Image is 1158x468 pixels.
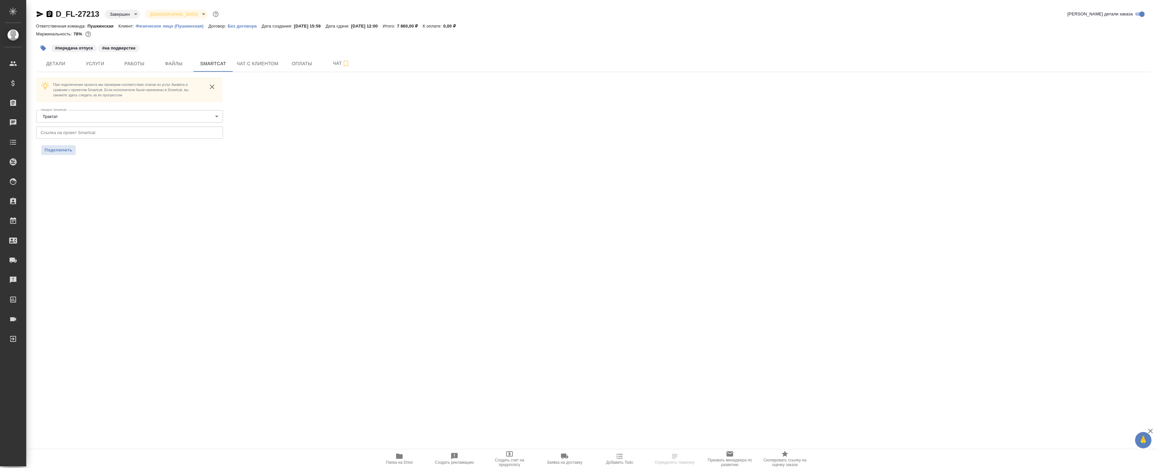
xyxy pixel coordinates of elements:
[79,60,111,68] span: Услуги
[136,23,209,29] a: Физическое лицо (Пушкинская)
[36,24,88,29] p: Ответственная команда:
[342,60,350,68] svg: Подписаться
[108,11,132,17] button: Завершен
[36,31,73,36] p: Маржинальность:
[36,10,44,18] button: Скопировать ссылку для ЯМессенджера
[56,10,99,18] a: D_FL-27213
[158,60,190,68] span: Файлы
[209,24,228,29] p: Договор:
[136,24,209,29] p: Физическое лицо (Пушкинская)
[119,60,150,68] span: Работы
[383,24,397,29] p: Итого:
[88,24,119,29] p: Пушкинская
[40,60,71,68] span: Детали
[1135,432,1151,448] button: 🙏
[45,147,72,153] span: Подключить
[211,10,220,18] button: Доп статусы указывают на важность/срочность заказа
[41,145,76,155] button: Подключить
[294,24,326,29] p: [DATE] 15:59
[46,10,53,18] button: Скопировать ссылку
[36,41,50,55] button: Добавить тэг
[228,24,262,29] p: Без договора
[105,10,140,19] div: Завершен
[207,82,217,92] button: close
[351,24,383,29] p: [DATE] 12:00
[50,45,97,50] span: передача отпуск
[102,45,135,51] p: #на подверстке
[53,82,202,98] p: При подключении проекта мы проверим соответствие этапов из услуг Awatera и сравним с проектом Sma...
[286,60,318,68] span: Оплаты
[262,24,294,29] p: Дата создания:
[397,24,423,29] p: 7 860,00 ₽
[443,24,461,29] p: 0,00 ₽
[41,114,60,119] button: Трактат
[73,31,84,36] p: 78%
[326,59,357,68] span: Чат
[84,30,92,38] button: 1021.76 RUB; 224.14 UAH;
[197,60,229,68] span: Smartcat
[326,24,351,29] p: Дата сдачи:
[36,110,223,123] div: Трактат
[1138,433,1149,447] span: 🙏
[145,10,208,19] div: Завершен
[55,45,93,51] p: #передача отпуск
[228,23,262,29] a: Без договора
[237,60,278,68] span: Чат с клиентом
[423,24,443,29] p: К оплате:
[1068,11,1133,17] span: [PERSON_NAME] детали заказа
[118,24,135,29] p: Клиент:
[97,45,140,50] span: на подверстке
[148,11,200,17] button: [DEMOGRAPHIC_DATA]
